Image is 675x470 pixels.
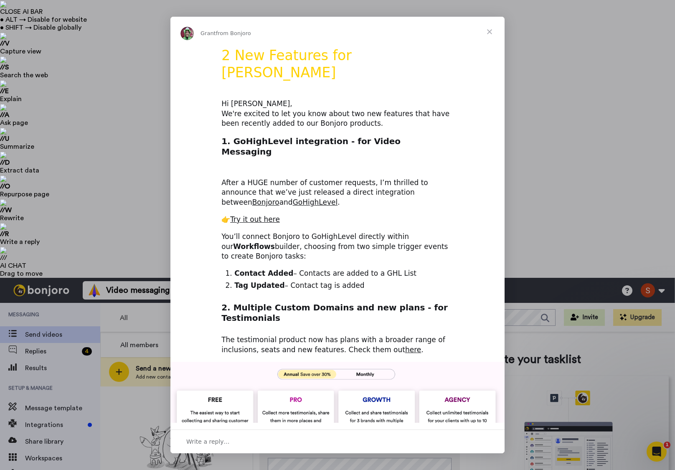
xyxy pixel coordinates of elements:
b: Contact Added [234,269,293,277]
h1: 2 New Features for [PERSON_NAME] [221,47,454,86]
div: Hi [PERSON_NAME], We're excited to let you know about two new features that have been recently ad... [221,99,454,129]
span: Write a reply… [186,436,230,447]
span: Close [475,17,505,47]
li: – Contact tag is added [234,281,454,291]
h2: 1. GoHighLevel integration - for Video Messaging [221,136,454,162]
a: Bonjoro [252,198,279,206]
a: here [405,346,421,354]
div: Open conversation and reply [170,429,505,453]
div: The testimonial product now has plans with a broader range of inclusions, seats and new features.... [221,335,454,355]
span: from Bonjoro [216,30,251,36]
li: – Contacts are added to a GHL List [234,269,454,279]
b: Tag Updated [234,281,284,290]
a: Try it out here [230,215,280,224]
a: GoHighLevel [293,198,338,206]
b: Workflows [233,242,275,251]
div: 👉 [221,215,454,225]
h2: 2. Multiple Custom Domains and new plans - for Testimonials [221,302,454,328]
span: Grant [200,30,216,36]
img: Profile image for Grant [180,27,194,40]
div: After a HUGE number of customer requests, I’m thrilled to announce that we’ve just released a dir... [221,168,454,208]
div: You’ll connect Bonjoro to GoHighLevel directly within our builder, choosing from two simple trigg... [221,232,454,262]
